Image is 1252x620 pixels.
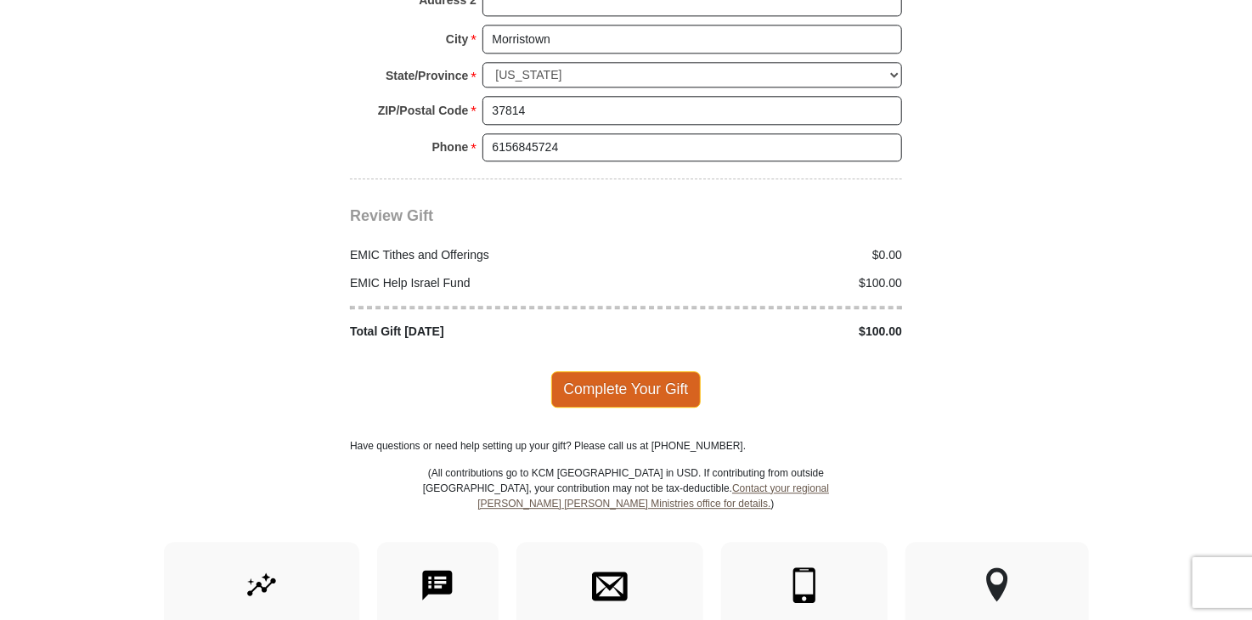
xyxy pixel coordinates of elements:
p: (All contributions go to KCM [GEOGRAPHIC_DATA] in USD. If contributing from outside [GEOGRAPHIC_D... [422,465,830,542]
div: EMIC Help Israel Fund [341,274,627,292]
div: Total Gift [DATE] [341,323,627,341]
div: EMIC Tithes and Offerings [341,246,627,264]
div: $100.00 [626,274,911,292]
strong: City [446,27,468,51]
strong: State/Province [386,64,468,87]
p: Have questions or need help setting up your gift? Please call us at [PHONE_NUMBER]. [350,438,902,454]
div: $0.00 [626,246,911,264]
strong: Phone [432,135,469,159]
img: envelope.svg [592,567,628,603]
img: other-region [985,567,1009,603]
a: Contact your regional [PERSON_NAME] [PERSON_NAME] Ministries office for details. [477,482,829,510]
span: Complete Your Gift [551,371,702,407]
img: text-to-give.svg [420,567,455,603]
strong: ZIP/Postal Code [378,99,469,122]
img: give-by-stock.svg [244,567,279,603]
span: Review Gift [350,207,433,224]
div: $100.00 [626,323,911,341]
img: mobile.svg [787,567,822,603]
